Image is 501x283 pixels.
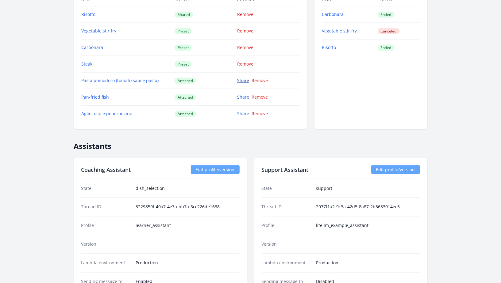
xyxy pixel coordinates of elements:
[136,185,240,191] dd: dish_selection
[378,28,400,34] span: Canceled
[175,12,193,18] span: Shared
[322,11,344,17] a: Carbonara
[81,165,131,174] h2: Coaching Assistant
[237,44,253,50] a: Remove
[81,185,131,191] dt: State
[136,204,240,210] dd: 3229859f-40a7-4e3a-bb7a-6cc226de1638
[378,12,395,18] span: Ended
[175,28,192,34] span: Preset
[371,165,420,174] a: Edit profile/version
[237,61,253,67] a: Remove
[262,223,311,229] dt: Profile
[237,94,249,100] a: Share
[316,260,420,266] dd: Production
[322,44,336,50] a: Risotto
[82,77,159,83] a: Pasta pomodoro (tomato sauce pasta)
[252,77,268,83] a: Remove
[81,241,131,247] dt: Version
[136,260,240,266] dd: Production
[316,185,420,191] dd: support
[262,165,309,174] h2: Support Assistant
[82,61,93,67] a: Steak
[82,111,133,116] a: Aglio, olio e peperoncino
[74,137,427,151] h2: Assistants
[262,260,311,266] dt: Lambda environment
[252,111,268,116] a: Remove
[136,223,240,229] dd: learner_assistant
[378,45,395,51] span: Ended
[252,94,268,100] a: Remove
[175,111,196,117] span: Attached
[81,204,131,210] dt: Thread ID
[82,44,103,50] a: Carbonara
[175,94,196,100] span: Attached
[322,28,357,34] a: Vegetable stir fry
[175,61,192,67] span: Preset
[82,28,117,34] a: Vegetable stir fry
[262,185,311,191] dt: State
[316,223,420,229] dd: litellm_example_assistant
[82,11,96,17] a: Risotto
[237,28,253,34] a: Remove
[316,204,420,210] dd: 2077f1a2-9c3a-42d5-8a87-2b3633014ec5
[81,260,131,266] dt: Lambda environment
[262,204,311,210] dt: Thread ID
[237,77,249,83] a: Share
[237,11,253,17] a: Remove
[237,111,249,116] a: Share
[175,78,196,84] span: Attached
[191,165,240,174] a: Edit profile/version
[81,223,131,229] dt: Profile
[175,45,192,51] span: Preset
[262,241,311,247] dt: Version
[82,94,109,100] a: Pan-fried fish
